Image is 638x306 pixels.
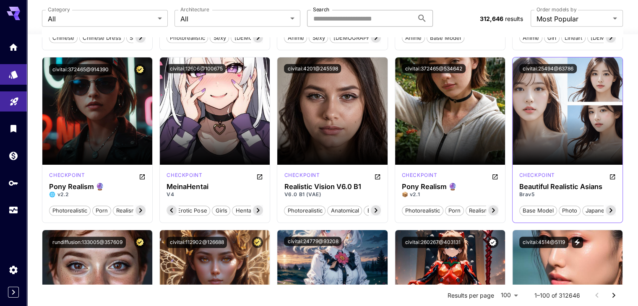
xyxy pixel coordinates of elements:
[284,207,325,215] span: photorealistic
[167,191,263,198] p: V4
[402,171,437,182] div: Pony
[328,207,362,215] span: anatomical
[374,171,381,182] button: Open in CivitAI
[49,171,85,182] div: Pony
[48,14,154,24] span: All
[534,291,580,299] p: 1–100 of 312646
[445,205,464,216] button: porn
[284,32,307,43] button: anime
[427,32,464,43] button: base model
[256,171,263,182] button: Open in CivitAI
[49,205,91,216] button: photorealistic
[364,207,401,215] span: base model
[231,34,298,42] span: [DEMOGRAPHIC_DATA]
[8,150,18,161] div: Wallet
[572,237,583,248] button: View trigger words
[232,205,255,216] button: hentai
[402,64,466,73] button: civitai:372465@534642
[427,34,464,42] span: base model
[309,34,328,42] span: sexy
[519,183,616,191] h3: Beautiful Realistic Asians
[609,171,616,182] button: Open in CivitAI
[92,205,111,216] button: porn
[8,287,19,298] button: Expand sidebar
[313,6,329,13] label: Search
[402,183,498,191] h3: Pony Realism 🔮
[210,34,229,42] span: sexy
[8,123,18,134] div: Library
[519,191,616,198] p: Brav5
[480,15,503,22] span: 312,646
[505,15,523,22] span: results
[536,14,609,24] span: Most Popular
[402,191,498,198] p: 📦 v2.1
[559,207,580,215] span: photo
[48,6,70,13] label: Category
[180,14,287,24] span: All
[402,34,424,42] span: anime
[520,34,542,42] span: anime
[402,205,443,216] button: photorealistic
[49,34,77,42] span: chinese
[284,64,341,73] button: civitai:4201@245598
[127,34,145,42] span: style
[167,171,202,182] div: SD 1.5
[79,32,125,43] button: chinese dress
[49,237,126,248] button: rundiffusion:133005@357609
[520,207,557,215] span: base model
[284,191,380,198] p: V6.0 B1 (VAE)
[448,291,494,299] p: Results per page
[284,34,307,42] span: anime
[284,171,320,179] p: checkpoint
[8,178,18,188] div: API Keys
[93,207,111,215] span: porn
[80,34,124,42] span: chinese dress
[487,237,498,248] button: Verified working
[402,237,464,248] button: civitai:260267@403131
[126,32,146,43] button: style
[582,205,614,216] button: japanese
[252,237,263,248] button: Certified Model – Vetted for best performance and includes a commercial license.
[212,207,230,215] span: girls
[232,207,255,215] span: hentai
[167,32,208,43] button: photorealistic
[49,32,78,43] button: chinese
[210,32,229,43] button: sexy
[134,64,146,75] button: Certified Model – Vetted for best performance and includes a commercial license.
[49,191,146,198] p: 🌐 v2.2
[309,32,328,43] button: sexy
[519,171,555,182] div: SD 1.5
[402,207,443,215] span: photorealistic
[284,205,326,216] button: photorealistic
[49,64,112,75] button: civitai:372465@914390
[113,205,139,216] button: realism
[519,32,542,43] button: anime
[231,32,298,43] button: [DEMOGRAPHIC_DATA]
[466,205,492,216] button: realism
[466,207,492,215] span: realism
[402,32,425,43] button: anime
[284,183,380,191] div: Realistic Vision V6.0 B1
[167,64,226,73] button: civitai:12606@100675
[561,32,586,43] button: lineart
[8,67,18,77] div: Models
[583,207,614,215] span: japanese
[605,287,622,303] button: Go to next page
[330,34,397,42] span: [DEMOGRAPHIC_DATA]
[8,265,18,275] div: Settings
[519,205,557,216] button: base model
[536,6,576,13] label: Order models by
[49,183,146,191] h3: Pony Realism 🔮
[402,171,437,179] p: checkpoint
[330,32,397,43] button: [DEMOGRAPHIC_DATA]
[445,207,464,215] span: porn
[544,34,559,42] span: girl
[167,183,263,191] h3: MeinaHentai
[8,205,18,215] div: Usage
[49,171,85,179] p: checkpoint
[212,205,230,216] button: girls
